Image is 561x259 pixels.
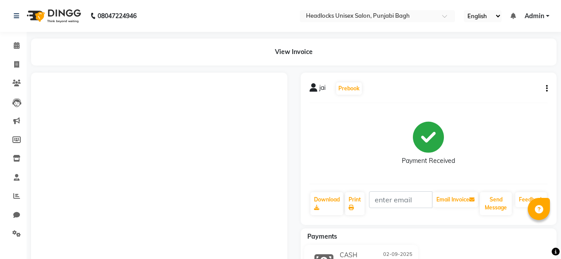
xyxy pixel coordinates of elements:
[319,83,326,96] span: jai
[31,39,557,66] div: View Invoice
[336,82,362,95] button: Prebook
[307,232,337,240] span: Payments
[310,192,343,215] a: Download
[369,191,433,208] input: enter email
[525,12,544,21] span: Admin
[515,192,547,207] a: Feedback
[23,4,83,28] img: logo
[480,192,512,215] button: Send Message
[433,192,478,207] button: Email Invoice
[524,224,552,250] iframe: chat widget
[402,156,455,166] div: Payment Received
[98,4,137,28] b: 08047224946
[345,192,365,215] a: Print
